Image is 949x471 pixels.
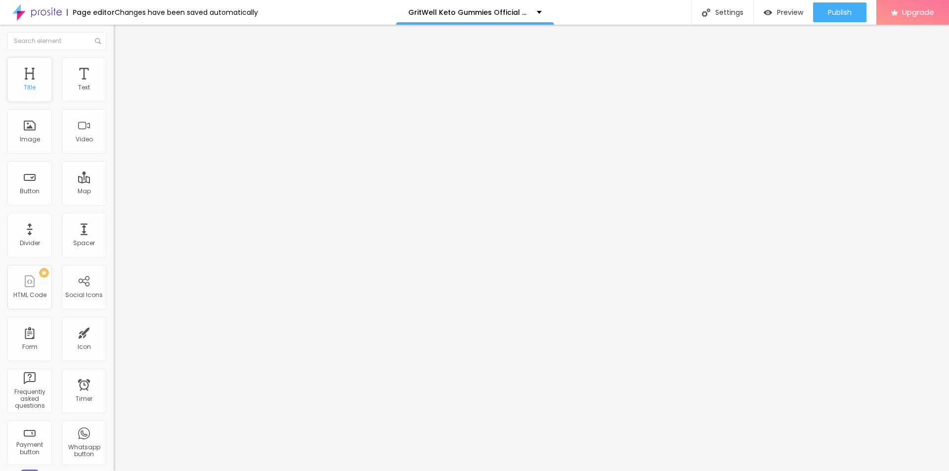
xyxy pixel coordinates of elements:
input: Search element [7,32,106,50]
span: Upgrade [902,8,934,16]
button: Publish [813,2,866,22]
img: view-1.svg [764,8,772,17]
div: Video [76,136,93,143]
div: Button [20,188,40,195]
span: Preview [777,8,803,16]
div: Map [78,188,91,195]
iframe: Editor [114,25,949,471]
div: Divider [20,240,40,247]
img: Icone [702,8,710,17]
div: Social Icons [65,292,103,299]
span: Publish [828,8,852,16]
div: Icon [78,343,91,350]
img: Icone [95,38,101,44]
div: Payment button [10,441,49,456]
div: HTML Code [13,292,46,299]
button: Preview [754,2,813,22]
div: Page editor [67,9,115,16]
div: Text [78,84,90,91]
div: Changes have been saved automatically [115,9,258,16]
div: Whatsapp button [64,444,103,458]
div: Image [20,136,40,143]
div: Timer [76,395,92,402]
div: Spacer [73,240,95,247]
p: GritWell Keto Gummies Official US Review [408,9,529,16]
div: Frequently asked questions [10,388,49,410]
div: Form [22,343,38,350]
div: Title [24,84,36,91]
